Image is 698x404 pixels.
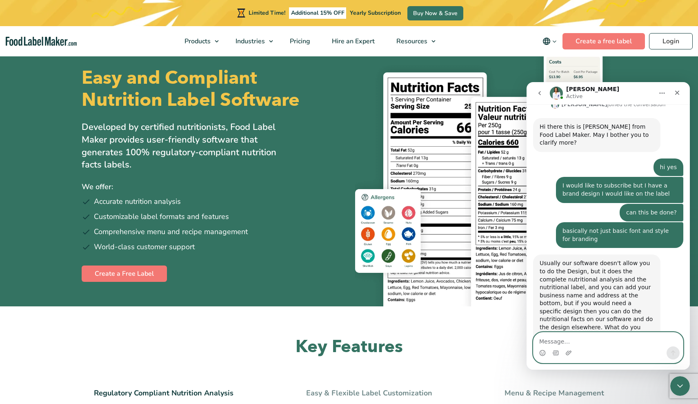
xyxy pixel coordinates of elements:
[233,37,266,46] span: Industries
[321,26,384,56] a: Hire an Expert
[649,33,693,49] a: Login
[94,211,229,222] span: Customizable label formats and features
[670,376,690,396] iframe: Intercom live chat
[279,26,319,56] a: Pricing
[82,336,616,358] h2: Key Features
[329,37,376,46] span: Hire an Expert
[289,7,347,19] span: Additional 15% OFF
[249,9,285,17] span: Limited Time!
[82,181,343,193] p: We offer:
[82,121,294,171] p: Developed by certified nutritionists, Food Label Maker provides user-friendly software that gener...
[407,6,463,20] a: Buy Now & Save
[562,33,645,49] a: Create a free label
[306,389,432,398] a: Easy & Flexible Label Customization
[94,226,248,237] span: Comprehensive menu and recipe management
[182,37,211,46] span: Products
[94,241,195,252] span: World-class customer support
[94,196,181,207] span: Accurate nutrition analysis
[174,26,223,56] a: Products
[505,389,604,398] a: Menu & Recipe Management
[350,9,401,17] span: Yearly Subscription
[287,37,311,46] span: Pricing
[82,266,167,282] a: Create a Free Label
[386,26,440,56] a: Resources
[94,389,233,398] a: Regulatory Compliant Nutrition Analysis
[225,26,277,56] a: Industries
[527,82,690,370] iframe: Intercom live chat
[82,67,342,111] h1: Easy and Compliant Nutrition Label Software
[394,37,428,46] span: Resources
